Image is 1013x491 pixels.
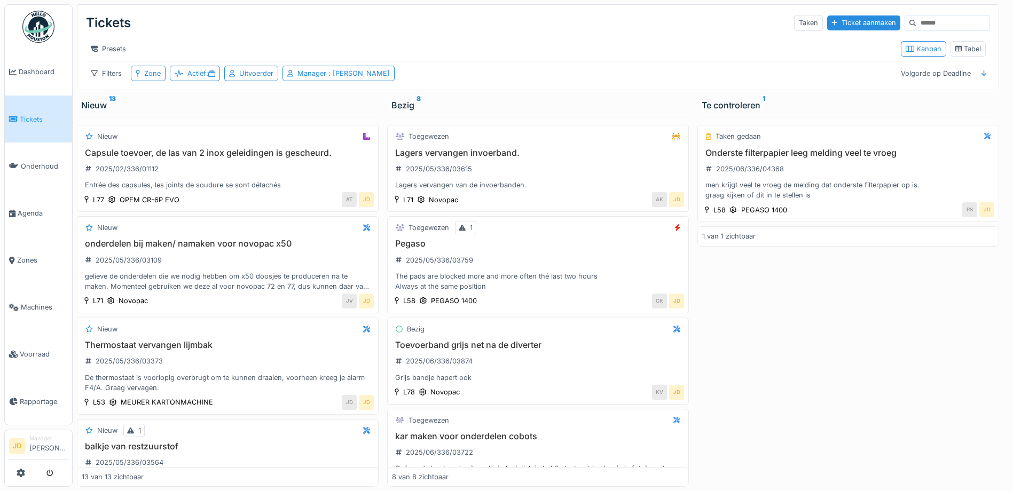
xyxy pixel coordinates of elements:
[20,349,68,359] span: Voorraad
[9,434,68,460] a: JD Manager[PERSON_NAME]
[9,438,25,454] li: JD
[392,472,449,482] div: 8 van 8 zichtbaar
[82,340,374,350] h3: Thermostaat vervangen lijmbak
[794,15,823,30] div: Taken
[359,294,374,308] div: JD
[962,202,977,217] div: PS
[5,284,72,331] a: Machines
[97,223,117,233] div: Nieuw
[96,356,163,366] div: 2025/05/336/03373
[896,66,976,81] div: Volgorde op Deadline
[417,99,421,112] sup: 8
[392,239,684,249] h3: Pegaso
[669,192,684,207] div: JD
[403,296,415,306] div: L58
[955,44,981,54] div: Tabel
[81,99,374,112] div: Nieuw
[652,294,667,308] div: CK
[5,142,72,189] a: Onderhoud
[82,239,374,249] h3: onderdelen bij maken/ namaken voor novopac x50
[652,192,667,207] div: AK
[86,9,131,37] div: Tickets
[702,148,994,158] h3: Onderste filterpapier leeg melding veel te vroeg
[716,131,761,141] div: Taken gedaan
[86,41,131,57] div: Presets
[187,68,215,78] div: Actief
[20,397,68,407] span: Rapportage
[109,99,116,112] sup: 13
[96,457,163,468] div: 2025/05/336/03564
[97,324,117,334] div: Nieuw
[239,68,273,78] div: Uitvoerder
[138,425,141,435] div: 1
[403,195,413,205] div: L71
[763,99,765,112] sup: 1
[702,99,995,112] div: Te controleren
[669,385,684,400] div: JD
[407,324,425,334] div: Bezig
[403,387,415,397] div: L78
[82,373,374,393] div: De thermostaat is voorlopig overbrugt om te kunnen draaien, voorheen kreeg je alarm F4/A. Graag v...
[19,67,68,77] span: Dashboard
[906,44,941,54] div: Kanban
[702,180,994,200] div: men krijgt veel te vroeg de melding dat onderste filterpapier op is. graag kijken of dit in te st...
[144,68,161,78] div: Zone
[96,255,162,265] div: 2025/05/336/03109
[342,395,357,410] div: JD
[22,11,54,43] img: Badge_color-CXgf-gQk.svg
[406,447,473,457] div: 2025/06/336/03722
[82,472,144,482] div: 13 van 13 zichtbaar
[827,15,900,30] div: Ticket aanmaken
[392,431,684,441] h3: kar maken voor onderdelen cobots
[86,66,127,81] div: Filters
[391,99,685,112] div: Bezig
[716,164,784,174] div: 2025/06/336/04368
[82,271,374,291] div: gelieve de onderdelen die we nodig hebben om x50 doosjes te produceren na te maken. Momenteel geb...
[406,255,473,265] div: 2025/05/336/03759
[93,397,105,407] div: L53
[431,296,477,306] div: PEGASO 1400
[120,195,179,205] div: OPEM CR-6P EVO
[342,192,357,207] div: AT
[82,180,374,190] div: Entrée des capsules, les joints de soudure se sont détachés
[97,425,117,435] div: Nieuw
[119,296,148,306] div: Novopac
[392,373,684,383] div: Grijs bandje hapert ook
[297,68,390,78] div: Manager
[93,195,104,205] div: L77
[669,294,684,308] div: JD
[702,231,756,241] div: 1 van 1 zichtbaar
[429,195,458,205] div: Novopac
[392,148,684,158] h3: Lagers vervangen invoerband.
[5,378,72,425] a: Rapportage
[206,69,215,77] span: :
[406,356,473,366] div: 2025/06/336/03874
[93,296,103,306] div: L71
[5,331,72,378] a: Voorraad
[342,294,357,308] div: JV
[121,397,213,407] div: MEURER KARTONMACHINE
[409,131,449,141] div: Toegewezen
[430,387,460,397] div: Novopac
[392,180,684,190] div: Lagers vervangen van de invoerbanden.
[392,271,684,291] div: Thé pads are blocked more and more often thé last two hours Always at thé same position
[979,202,994,217] div: JD
[21,302,68,312] span: Machines
[29,434,68,442] div: Manager
[21,161,68,171] span: Onderhoud
[470,223,473,233] div: 1
[409,415,449,425] div: Toegewezen
[18,208,68,218] span: Agenda
[5,237,72,284] a: Zones
[97,131,117,141] div: Nieuw
[392,463,684,484] div: Gelieve de kar te gebruiken die in logistiek in hal 3 staat met bakken( zie foto) en de mousse di...
[359,192,374,207] div: JD
[29,434,68,457] li: [PERSON_NAME]
[5,96,72,142] a: Tickets
[652,385,667,400] div: KV
[82,441,374,452] h3: balkje van restzuurstof
[392,340,684,350] h3: Toevoerband grijs net na de diverter
[20,114,68,124] span: Tickets
[96,164,159,174] div: 2025/02/336/01112
[359,395,374,410] div: JD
